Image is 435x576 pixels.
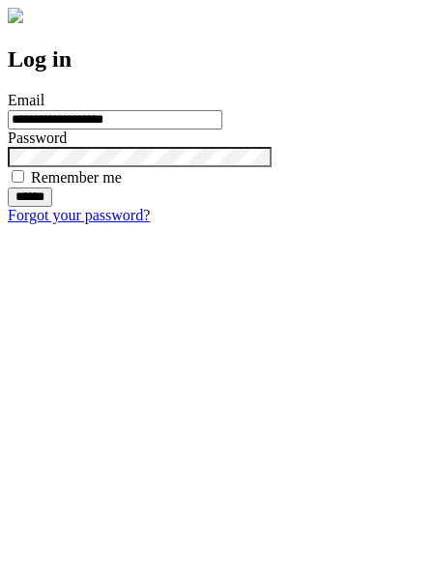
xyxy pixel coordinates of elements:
a: Forgot your password? [8,207,150,223]
label: Remember me [31,169,122,186]
label: Email [8,92,44,108]
h2: Log in [8,46,427,72]
img: logo-4e3dc11c47720685a147b03b5a06dd966a58ff35d612b21f08c02c0306f2b779.png [8,8,23,23]
label: Password [8,130,67,146]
